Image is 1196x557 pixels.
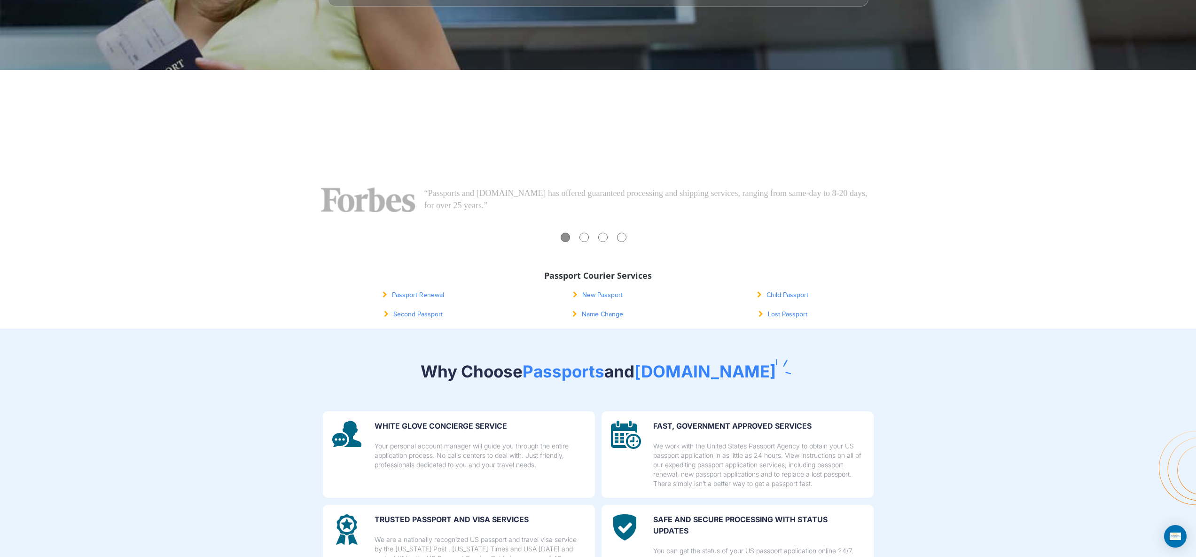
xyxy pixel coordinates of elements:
p: Trusted Passport and Visa Services [375,514,586,526]
img: Forbes [321,188,415,212]
span: Passports [523,361,604,381]
img: image description [332,514,361,545]
span: [DOMAIN_NAME] [634,361,776,381]
img: image description [332,421,361,447]
a: Name Change [572,311,623,318]
a: Passport Renewal [383,291,444,299]
p: WHITE GLOVE CONCIERGE SERVICE [375,421,586,432]
p: “Passports and [DOMAIN_NAME] has offered guaranteed processing and shipping services, ranging fro... [424,188,876,212]
p: Your personal account manager will guide you through the entire application process. No calls cen... [375,441,586,470]
div: Open Intercom Messenger [1164,525,1187,548]
p: FAST, GOVERNMENT APPROVED SERVICES [653,421,864,432]
a: New Passport [573,291,623,299]
p: SAFE and secure processing with status updates [653,514,864,537]
a: Second Passport [384,311,443,318]
a: Child Passport [757,291,808,299]
iframe: Customer reviews powered by Trustpilot [321,75,876,188]
img: image description [611,514,640,545]
h2: Why Choose and [323,361,873,381]
h3: Passport Courier Services [328,271,868,281]
img: image description [611,421,641,449]
p: We work with the United States Passport Agency to obtain your US passport application in as littl... [653,441,864,488]
a: Lost Passport [758,311,807,318]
